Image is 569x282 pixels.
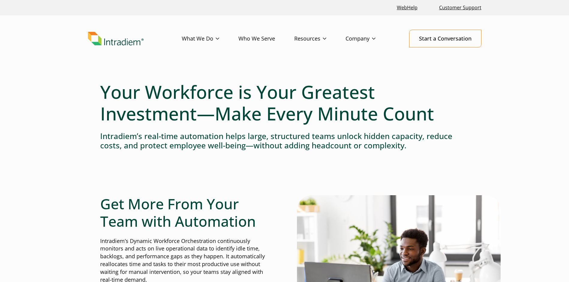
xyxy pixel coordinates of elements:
a: Customer Support [437,1,484,14]
a: Start a Conversation [409,30,481,47]
a: What We Do [182,30,238,47]
a: Company [346,30,395,47]
a: Resources [294,30,346,47]
a: Who We Serve [238,30,294,47]
h1: Your Workforce is Your Greatest Investment—Make Every Minute Count [100,81,469,124]
a: Link opens in a new window [394,1,420,14]
h2: Get More From Your Team with Automation [100,195,272,230]
a: Link to homepage of Intradiem [88,32,182,46]
img: Intradiem [88,32,144,46]
h4: Intradiem’s real-time automation helps large, structured teams unlock hidden capacity, reduce cos... [100,132,469,150]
